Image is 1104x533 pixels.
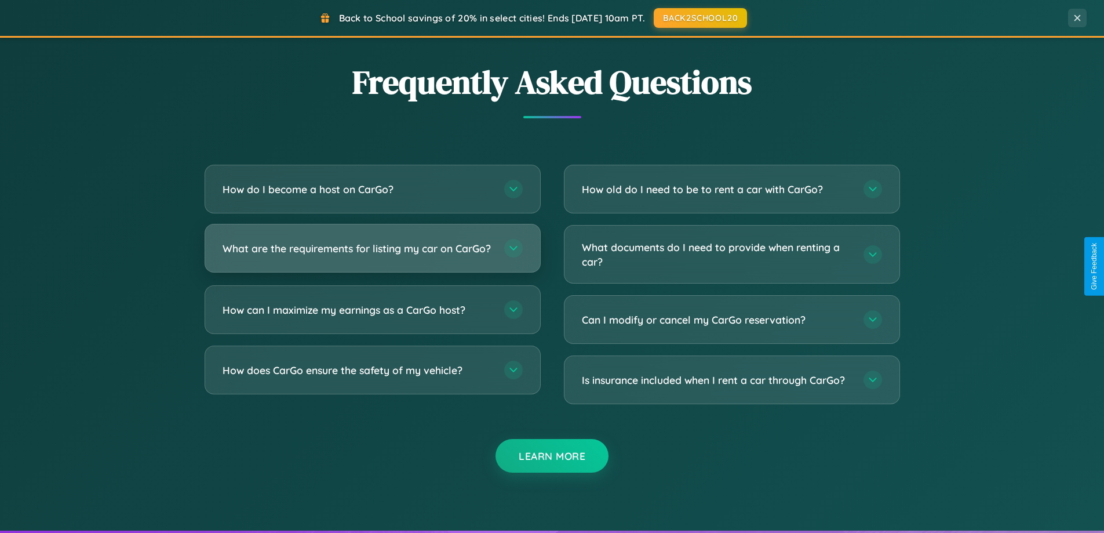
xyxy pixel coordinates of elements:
[223,303,493,317] h3: How can I maximize my earnings as a CarGo host?
[654,8,747,28] button: BACK2SCHOOL20
[495,439,609,473] button: Learn More
[223,182,493,197] h3: How do I become a host on CarGo?
[223,241,493,256] h3: What are the requirements for listing my car on CarGo?
[223,363,493,378] h3: How does CarGo ensure the safety of my vehicle?
[582,182,852,197] h3: How old do I need to be to rent a car with CarGo?
[582,373,852,387] h3: Is insurance included when I rent a car through CarGo?
[582,313,852,327] h3: Can I modify or cancel my CarGo reservation?
[205,60,900,104] h2: Frequently Asked Questions
[1090,243,1098,290] div: Give Feedback
[339,12,645,24] span: Back to School savings of 20% in select cities! Ends [DATE] 10am PT.
[582,240,852,269] h3: What documents do I need to provide when renting a car?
